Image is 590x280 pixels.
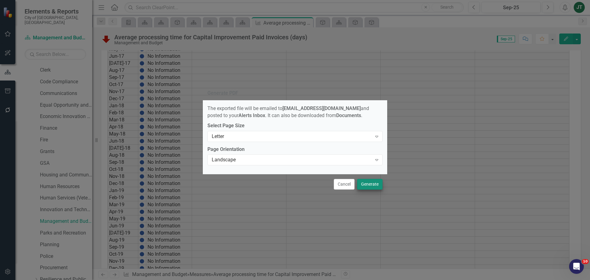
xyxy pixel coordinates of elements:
[207,105,369,118] span: The exported file will be emailed to and posted to your . It can also be downloaded from .
[582,259,589,264] span: 10
[207,146,383,153] label: Page Orientation
[334,179,355,190] button: Cancel
[336,112,361,118] strong: Documents
[357,179,383,190] button: Generate
[212,133,372,140] div: Letter
[207,90,238,96] div: Generate PDF
[569,259,584,274] iframe: Intercom live chat
[207,122,383,129] label: Select Page Size
[238,112,265,118] strong: Alerts Inbox
[282,105,361,111] strong: [EMAIL_ADDRESS][DOMAIN_NAME]
[212,156,372,164] div: Landscape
